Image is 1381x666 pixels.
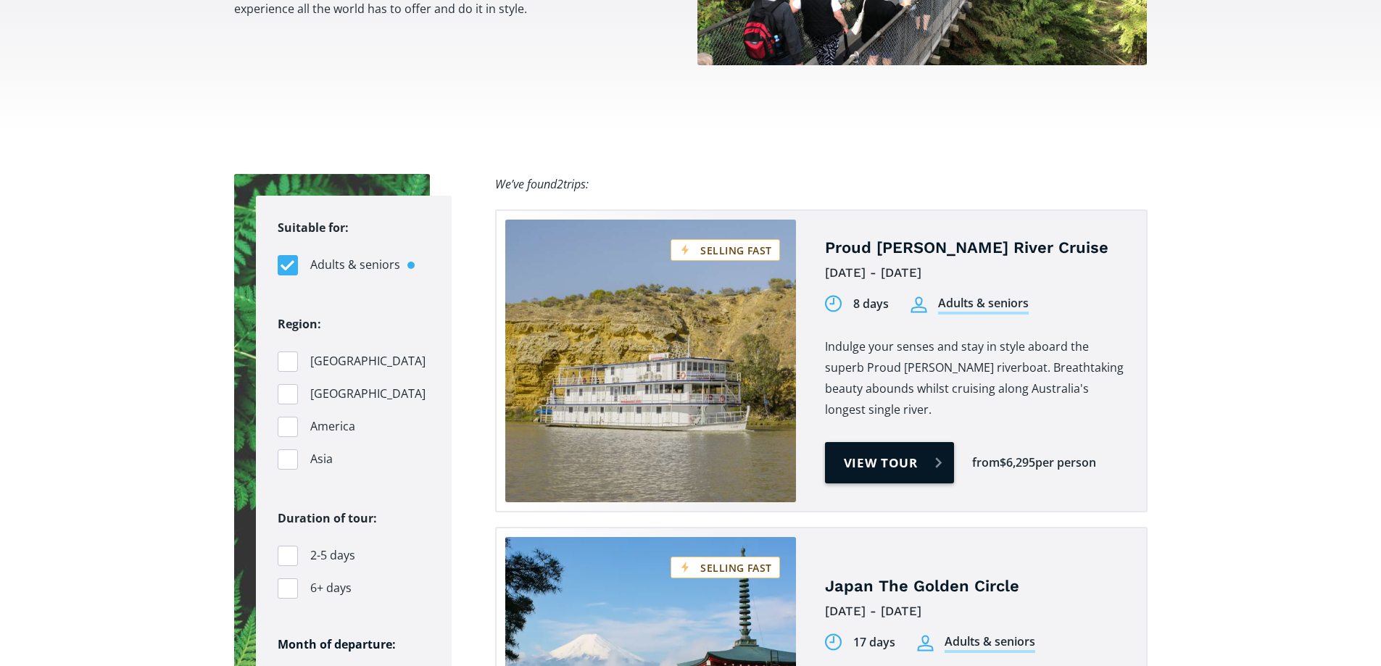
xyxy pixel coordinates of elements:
[310,384,426,404] span: [GEOGRAPHIC_DATA]
[557,176,563,192] span: 2
[278,314,321,335] legend: Region:
[972,454,1000,471] div: from
[310,546,355,565] span: 2-5 days
[1000,454,1035,471] div: $6,295
[495,174,589,195] div: We’ve found trips:
[863,296,889,312] div: days
[869,634,895,651] div: days
[310,351,426,371] span: [GEOGRAPHIC_DATA]
[853,296,860,312] div: 8
[825,262,1124,284] div: [DATE] - [DATE]
[278,508,377,529] legend: Duration of tour:
[310,255,400,275] span: Adults & seniors
[825,336,1124,420] p: Indulge your senses and stay in style aboard the superb Proud [PERSON_NAME] riverboat. Breathtaki...
[825,442,955,483] a: View tour
[938,295,1029,315] div: Adults & seniors
[825,576,1124,597] h4: Japan The Golden Circle
[310,449,333,469] span: Asia
[853,634,866,651] div: 17
[278,637,430,652] h6: Month of departure:
[945,633,1035,653] div: Adults & seniors
[310,578,352,598] span: 6+ days
[825,238,1124,259] h4: Proud [PERSON_NAME] River Cruise
[310,417,355,436] span: America
[1035,454,1096,471] div: per person
[825,600,1124,623] div: [DATE] - [DATE]
[278,217,349,238] legend: Suitable for:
